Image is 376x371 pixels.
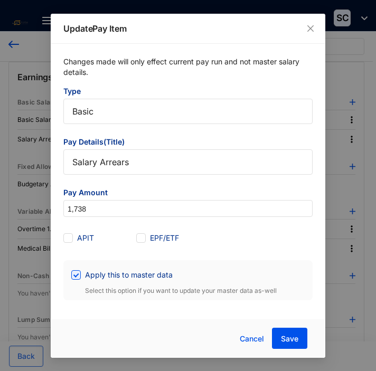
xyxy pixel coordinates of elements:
span: Pay Amount [63,187,313,200]
input: Amount [64,201,312,217]
button: Close [305,23,316,34]
span: EPF/ETF [146,232,183,244]
span: Cancel [240,333,264,345]
p: Changes made will only effect current pay run and not master salary details. [63,56,313,86]
button: Cancel [232,328,272,349]
p: Update Pay Item [63,22,313,35]
input: Pay item title [63,149,313,175]
span: close [306,24,315,33]
button: Save [272,328,307,349]
p: Select this option if you want to update your master data as-well [71,283,305,296]
span: APIT [73,232,98,244]
span: Save [281,334,298,344]
span: Apply this to master data [81,269,177,281]
span: Pay Details(Title) [63,137,313,149]
span: Type [63,86,313,99]
span: Basic [72,103,304,119]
